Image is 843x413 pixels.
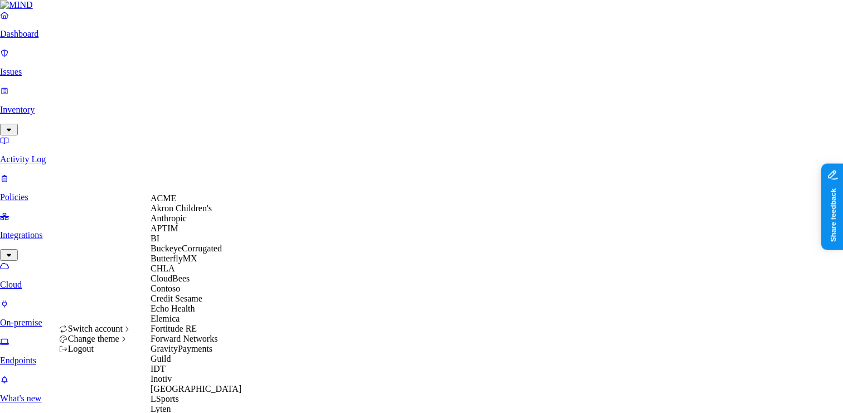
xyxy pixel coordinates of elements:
[151,223,178,233] span: APTIM
[68,334,119,343] span: Change theme
[151,203,212,213] span: Akron Children's
[151,344,212,353] span: GravityPayments
[151,254,197,263] span: ButterflyMX
[151,364,166,373] span: IDT
[151,264,175,273] span: CHLA
[151,193,176,203] span: ACME
[151,294,202,303] span: Credit Sesame
[151,274,190,283] span: CloudBees
[151,234,159,243] span: BI
[151,334,217,343] span: Forward Networks
[151,244,222,253] span: BuckeyeCorrugated
[151,374,172,383] span: Inotiv
[151,324,197,333] span: Fortitude RE
[151,384,241,393] span: [GEOGRAPHIC_DATA]
[151,354,171,363] span: Guild
[151,213,187,223] span: Anthropic
[151,394,179,404] span: LSports
[151,304,195,313] span: Echo Health
[59,344,132,354] div: Logout
[151,314,180,323] span: Elemica
[68,324,123,333] span: Switch account
[151,284,180,293] span: Contoso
